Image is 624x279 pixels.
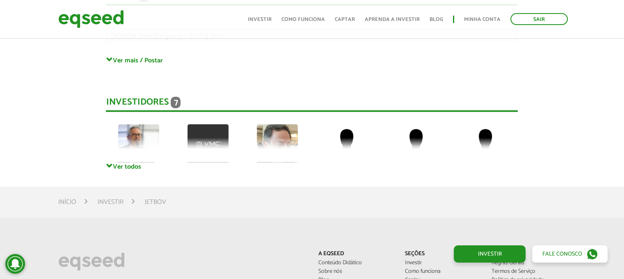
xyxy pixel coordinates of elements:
a: Ver todos [106,162,518,170]
a: Minha conta [464,17,501,22]
a: Como funciona [281,17,325,22]
a: Início [58,199,76,206]
a: Fale conosco [532,245,608,263]
a: Blog [430,17,443,22]
a: Termos de Serviço [491,269,566,274]
a: Sair [510,13,568,25]
img: default-user.png [395,124,437,165]
img: picture-112624-1716663541.png [257,124,298,165]
a: Sobre nós [318,269,393,274]
a: Investir [98,199,123,206]
img: picture-100036-1732821753.png [187,124,229,165]
p: Seções [405,251,479,258]
a: Investir [248,17,272,22]
img: default-user.png [326,124,367,165]
li: JetBov [145,197,166,208]
a: Captar [335,17,355,22]
div: Investidores [106,97,518,112]
a: Ver mais / Postar [106,56,518,64]
a: Investir [405,260,479,266]
img: EqSeed Logo [58,251,125,273]
a: Conteúdo Didático [318,260,393,266]
a: Como funciona [405,269,479,274]
img: picture-112313-1743624016.jpg [118,124,159,165]
p: A EqSeed [318,251,393,258]
a: Regras Gerais [491,260,566,266]
a: Aprenda a investir [365,17,420,22]
img: EqSeed [58,8,124,30]
span: 7 [171,97,181,108]
img: default-user.png [465,124,506,165]
a: Investir [454,245,526,263]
